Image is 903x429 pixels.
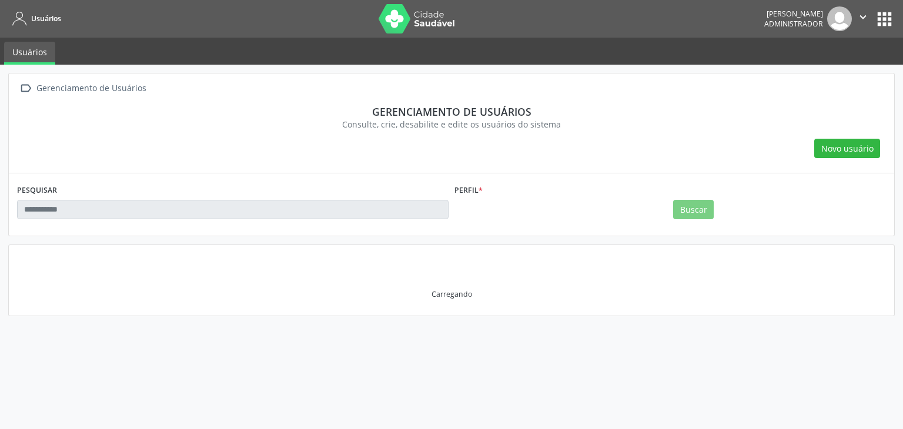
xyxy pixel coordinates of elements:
label: Perfil [454,182,483,200]
span: Usuários [31,14,61,24]
i:  [857,11,869,24]
button: apps [874,9,895,29]
label: PESQUISAR [17,182,57,200]
i:  [17,80,34,97]
a: Usuários [4,42,55,65]
button: Novo usuário [814,139,880,159]
img: img [827,6,852,31]
button: Buscar [673,200,714,220]
button:  [852,6,874,31]
span: Novo usuário [821,142,874,155]
a: Usuários [8,9,61,28]
div: [PERSON_NAME] [764,9,823,19]
div: Gerenciamento de usuários [25,105,878,118]
div: Gerenciamento de Usuários [34,80,148,97]
span: Administrador [764,19,823,29]
div: Consulte, crie, desabilite e edite os usuários do sistema [25,118,878,130]
a:  Gerenciamento de Usuários [17,80,148,97]
div: Carregando [432,289,472,299]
